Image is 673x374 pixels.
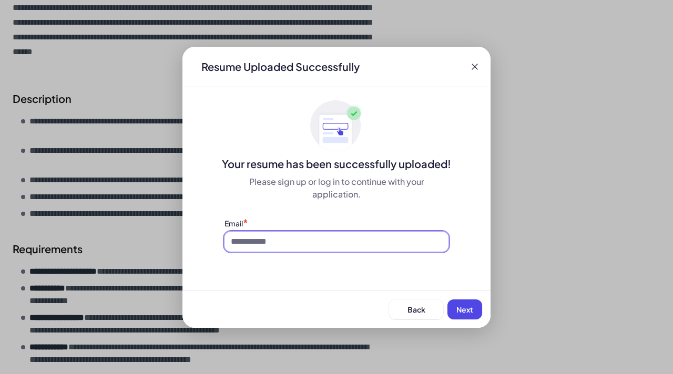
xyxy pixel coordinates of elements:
[310,100,363,152] img: ApplyedMaskGroup3.svg
[193,59,368,74] div: Resume Uploaded Successfully
[225,175,448,201] div: Please sign up or log in to continue with your application.
[225,219,243,228] label: Email
[182,157,491,171] div: Your resume has been successfully uploaded!
[407,305,425,314] span: Back
[447,299,482,319] button: Next
[456,305,473,314] span: Next
[389,299,443,319] button: Back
